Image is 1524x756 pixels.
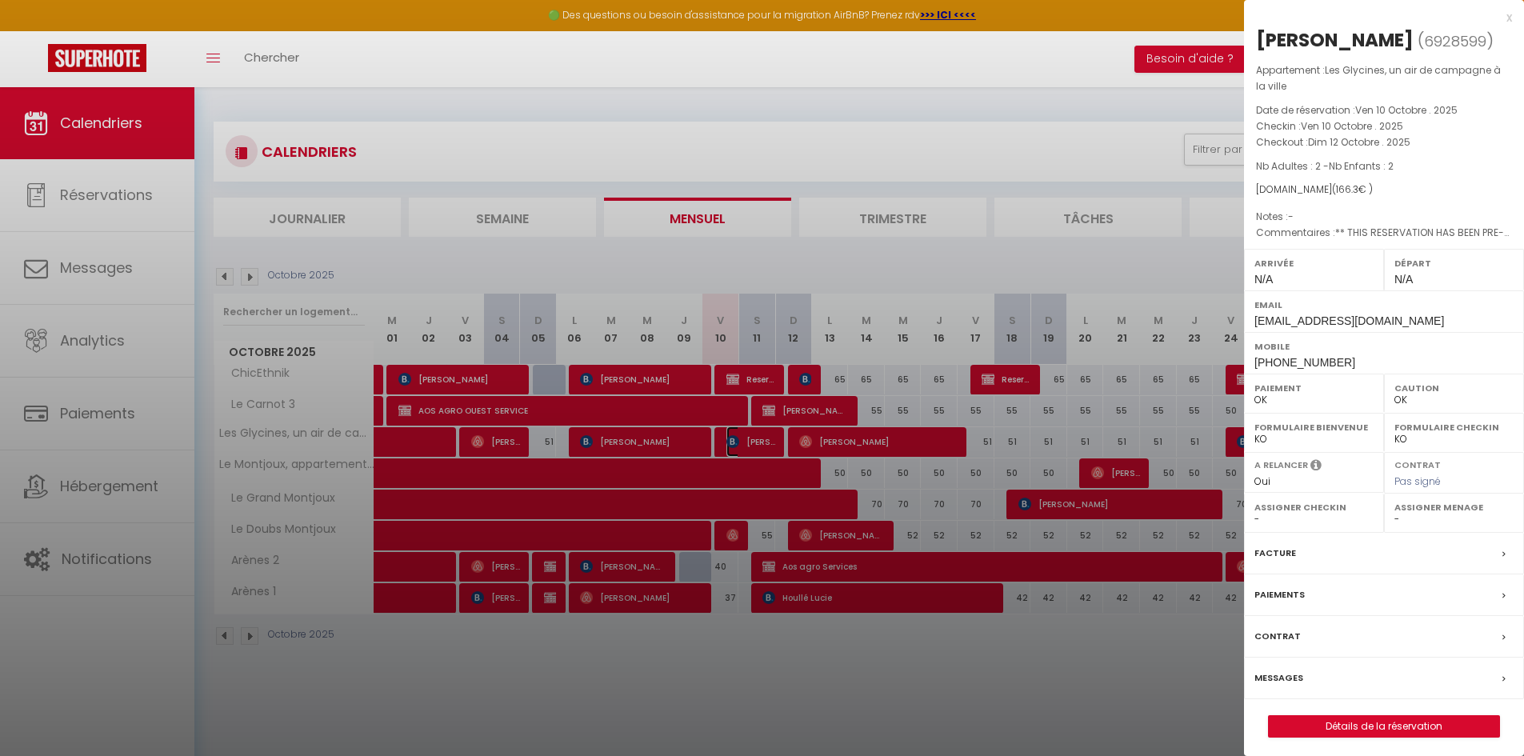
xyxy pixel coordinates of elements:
[1256,159,1394,173] span: Nb Adultes : 2 -
[1254,586,1305,603] label: Paiements
[1394,458,1441,469] label: Contrat
[1256,225,1512,241] p: Commentaires :
[1288,210,1294,223] span: -
[1254,419,1374,435] label: Formulaire Bienvenue
[1256,118,1512,134] p: Checkin :
[1310,458,1322,476] i: Sélectionner OUI si vous souhaiter envoyer les séquences de messages post-checkout
[1254,458,1308,472] label: A relancer
[1254,670,1303,686] label: Messages
[1254,273,1273,286] span: N/A
[1336,182,1358,196] span: 166.3
[1355,103,1458,117] span: Ven 10 Octobre . 2025
[1268,715,1500,738] button: Détails de la réservation
[1332,182,1373,196] span: ( € )
[1256,182,1512,198] div: [DOMAIN_NAME]
[1329,159,1394,173] span: Nb Enfants : 2
[1244,8,1512,27] div: x
[1308,135,1410,149] span: Dim 12 Octobre . 2025
[1254,499,1374,515] label: Assigner Checkin
[1394,273,1413,286] span: N/A
[1394,255,1514,271] label: Départ
[1254,628,1301,645] label: Contrat
[1254,255,1374,271] label: Arrivée
[1256,63,1501,93] span: Les Glycines, un air de campagne à la ville
[1256,102,1512,118] p: Date de réservation :
[1254,314,1444,327] span: [EMAIL_ADDRESS][DOMAIN_NAME]
[1254,356,1355,369] span: [PHONE_NUMBER]
[1394,419,1514,435] label: Formulaire Checkin
[1394,380,1514,396] label: Caution
[1254,545,1296,562] label: Facture
[1254,297,1514,313] label: Email
[1424,31,1486,51] span: 6928599
[1256,209,1512,225] p: Notes :
[1256,134,1512,150] p: Checkout :
[1269,716,1499,737] a: Détails de la réservation
[1254,338,1514,354] label: Mobile
[1256,62,1512,94] p: Appartement :
[1256,27,1414,53] div: [PERSON_NAME]
[1301,119,1403,133] span: Ven 10 Octobre . 2025
[1394,474,1441,488] span: Pas signé
[1254,380,1374,396] label: Paiement
[1418,30,1494,52] span: ( )
[1394,499,1514,515] label: Assigner Menage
